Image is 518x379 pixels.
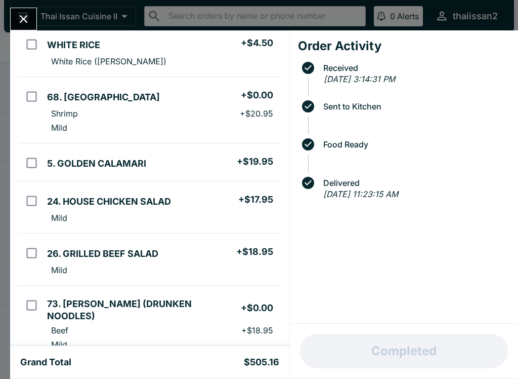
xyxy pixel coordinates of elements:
[241,302,273,314] h5: + $0.00
[47,158,146,170] h5: 5. GOLDEN CALAMARI
[11,8,36,30] button: Close
[236,246,273,258] h5: + $18.95
[298,39,510,54] h4: Order Activity
[47,298,240,322] h5: 73. [PERSON_NAME] (DRUNKEN NOODLES)
[318,63,510,72] span: Received
[51,213,67,223] p: Mild
[47,196,171,208] h5: 24. HOUSE CHICKEN SALAD
[237,156,273,168] h5: + $19.95
[324,74,395,84] em: [DATE] 3:14:31 PM
[51,325,68,335] p: Beef
[51,56,166,66] p: White Rice ([PERSON_NAME])
[241,89,273,101] h5: + $0.00
[238,194,273,206] h5: + $17.95
[244,356,279,368] h5: $505.16
[47,39,100,51] h5: WHITE RICE
[47,91,160,103] h5: 68. [GEOGRAPHIC_DATA]
[241,37,273,49] h5: + $4.50
[51,339,67,350] p: Mild
[318,102,510,111] span: Sent to Kitchen
[51,123,67,133] p: Mild
[318,140,510,149] span: Food Ready
[20,356,71,368] h5: Grand Total
[323,189,398,199] em: [DATE] 11:23:15 AM
[47,248,158,260] h5: 26. GRILLED BEEF SALAD
[318,178,510,187] span: Delivered
[240,108,273,119] p: + $20.95
[51,265,67,275] p: Mild
[51,108,78,119] p: Shrimp
[241,325,273,335] p: + $18.95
